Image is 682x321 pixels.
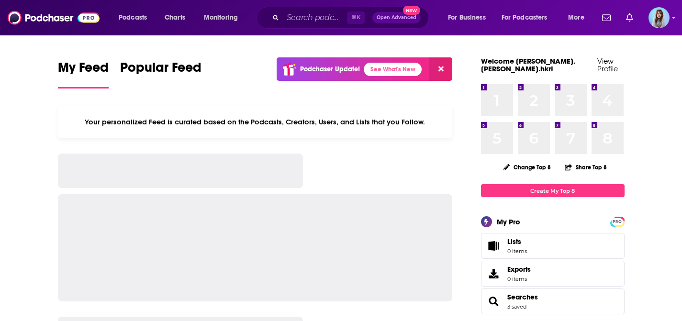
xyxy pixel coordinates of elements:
span: Charts [165,11,185,24]
a: Exports [481,261,625,287]
span: Popular Feed [120,59,201,81]
a: Create My Top 8 [481,184,625,197]
button: open menu [495,10,561,25]
a: Searches [484,295,503,308]
span: 0 items [507,276,531,282]
span: ⌘ K [347,11,365,24]
div: My Pro [497,217,520,226]
button: Open AdvancedNew [372,12,421,23]
span: 0 items [507,248,527,255]
button: open menu [561,10,596,25]
a: Show notifications dropdown [598,10,615,26]
button: Show profile menu [648,7,670,28]
span: For Podcasters [502,11,548,24]
span: New [403,6,420,15]
span: Open Advanced [377,15,416,20]
a: My Feed [58,59,109,89]
span: Exports [507,265,531,274]
span: Logged in as ana.predescu.hkr [648,7,670,28]
a: Charts [158,10,191,25]
span: My Feed [58,59,109,81]
span: Searches [481,288,625,314]
img: User Profile [648,7,670,28]
img: Podchaser - Follow, Share and Rate Podcasts [8,9,100,27]
button: Share Top 8 [564,158,607,177]
span: Exports [484,267,503,280]
a: Show notifications dropdown [622,10,637,26]
a: PRO [612,218,623,225]
span: Lists [507,237,527,246]
a: See What's New [364,63,422,76]
span: Podcasts [119,11,147,24]
span: Lists [507,237,521,246]
span: Lists [484,239,503,253]
div: Search podcasts, credits, & more... [266,7,438,29]
span: For Business [448,11,486,24]
button: open menu [441,10,498,25]
a: Searches [507,293,538,301]
div: Your personalized Feed is curated based on the Podcasts, Creators, Users, and Lists that you Follow. [58,106,453,138]
span: More [568,11,584,24]
a: 3 saved [507,303,526,310]
a: View Profile [597,56,618,73]
input: Search podcasts, credits, & more... [283,10,347,25]
span: Monitoring [204,11,238,24]
a: Popular Feed [120,59,201,89]
button: Change Top 8 [498,161,557,173]
button: open menu [112,10,159,25]
a: Welcome [PERSON_NAME].[PERSON_NAME].hkr! [481,56,575,73]
button: open menu [197,10,250,25]
p: Podchaser Update! [300,65,360,73]
a: Lists [481,233,625,259]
